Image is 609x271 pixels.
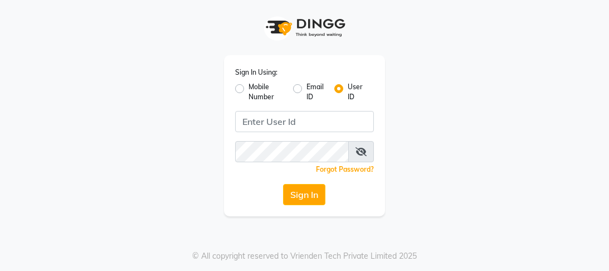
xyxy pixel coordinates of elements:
[235,141,349,162] input: Username
[283,184,325,205] button: Sign In
[316,165,374,173] a: Forgot Password?
[235,111,374,132] input: Username
[235,67,277,78] label: Sign In Using:
[306,82,325,102] label: Email ID
[249,82,284,102] label: Mobile Number
[260,11,349,44] img: logo1.svg
[348,82,365,102] label: User ID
